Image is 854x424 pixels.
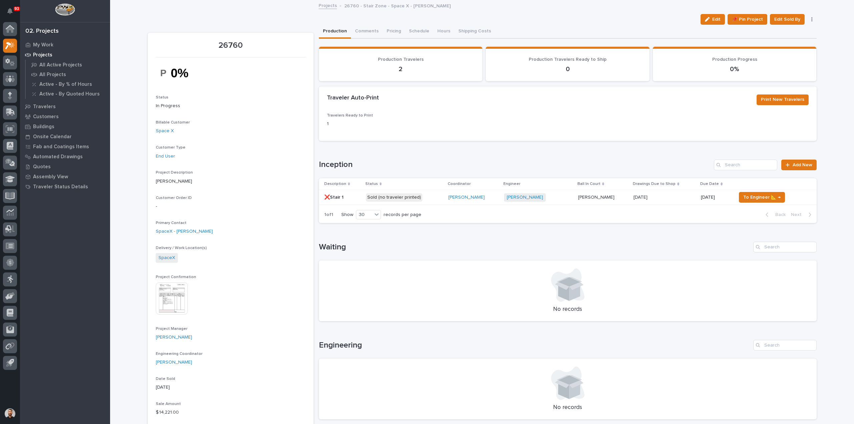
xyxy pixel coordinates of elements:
[156,121,190,125] span: Billable Customer
[156,221,186,225] span: Primary Contact
[20,122,110,132] a: Buildings
[39,81,92,87] p: Active - By % of Hours
[319,25,351,39] button: Production
[55,3,75,16] img: Workspace Logo
[33,174,68,180] p: Assembly View
[327,306,809,313] p: No records
[728,14,767,25] button: 📌 Pin Project
[33,184,88,190] p: Traveler Status Details
[578,193,616,200] p: [PERSON_NAME]
[20,182,110,192] a: Traveler Status Details
[753,340,817,351] input: Search
[156,402,181,406] span: Sale Amount
[701,14,725,25] button: Edit
[26,60,110,69] a: All Active Projects
[327,65,475,73] p: 2
[39,72,66,78] p: All Projects
[20,142,110,152] a: Fab and Coatings Items
[739,192,785,203] button: To Engineer 📐 →
[39,62,82,68] p: All Active Projects
[712,57,757,62] span: Production Progress
[743,193,781,201] span: To Engineer 📐 →
[156,153,175,160] a: End User
[577,180,600,188] p: Ball In Court
[33,104,56,110] p: Travelers
[732,15,763,23] span: 📌 Pin Project
[341,212,353,218] p: Show
[712,16,721,22] span: Edit
[8,8,17,19] div: Notifications93
[327,404,809,411] p: No records
[20,152,110,162] a: Automated Drawings
[661,65,809,73] p: 0%
[781,160,816,170] a: Add New
[771,212,786,218] span: Back
[319,207,339,223] p: 1 of 1
[156,178,306,185] p: [PERSON_NAME]
[156,128,174,135] a: Space X
[156,171,193,175] span: Project Description
[20,132,110,142] a: Onsite Calendar
[503,180,520,188] p: Engineer
[33,154,83,160] p: Automated Drawings
[156,409,306,416] p: $ 14,221.00
[494,65,642,73] p: 0
[156,196,192,200] span: Customer Order ID
[20,112,110,122] a: Customers
[378,57,424,62] span: Production Travelers
[351,25,383,39] button: Comments
[633,180,676,188] p: Drawings Due to Shop
[327,121,482,128] p: 1
[33,144,89,150] p: Fab and Coatings Items
[344,2,451,9] p: 26760 - Stair Zone - Space X - [PERSON_NAME]
[20,162,110,172] a: Quotes
[20,40,110,50] a: My Work
[319,190,817,205] tr: ❌Stair 1❌Stair 1 Sold (no traveler printed)[PERSON_NAME] [PERSON_NAME] [PERSON_NAME][PERSON_NAME]...
[788,212,817,218] button: Next
[20,101,110,112] a: Travelers
[448,195,485,200] a: [PERSON_NAME]
[156,275,196,279] span: Project Confirmation
[700,180,719,188] p: Due Date
[3,4,17,18] button: Notifications
[319,160,712,170] h1: Inception
[156,377,175,381] span: Date Sold
[753,242,817,252] input: Search
[770,14,805,25] button: Edit Sold By
[25,28,59,35] div: 02. Projects
[319,341,751,350] h1: Engineering
[319,1,337,9] a: Projects
[793,163,812,167] span: Add New
[319,242,751,252] h1: Waiting
[405,25,433,39] button: Schedule
[714,160,777,170] input: Search
[33,134,72,140] p: Onsite Calendar
[633,193,649,200] p: [DATE]
[156,327,187,331] span: Project Manager
[327,114,373,118] span: Travelers Ready to Print
[156,359,192,366] a: [PERSON_NAME]
[366,193,422,202] div: Sold (no traveler printed)
[156,384,306,391] p: [DATE]
[156,352,202,356] span: Engineering Coordinator
[760,212,788,218] button: Back
[158,254,175,261] a: SpaceX
[324,180,346,188] p: Description
[156,102,306,110] p: In Progress
[156,41,306,50] p: 26760
[26,70,110,79] a: All Projects
[33,114,59,120] p: Customers
[529,57,606,62] span: Production Travelers Ready to Ship
[33,52,52,58] p: Projects
[448,180,471,188] p: Coordinator
[33,42,53,48] p: My Work
[156,334,192,341] a: [PERSON_NAME]
[3,407,17,421] button: users-avatar
[327,94,379,102] h2: Traveler Auto-Print
[356,211,372,218] div: 30
[156,246,207,250] span: Delivery / Work Location(s)
[383,25,405,39] button: Pricing
[384,212,421,218] p: records per page
[757,94,809,105] button: Print New Travelers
